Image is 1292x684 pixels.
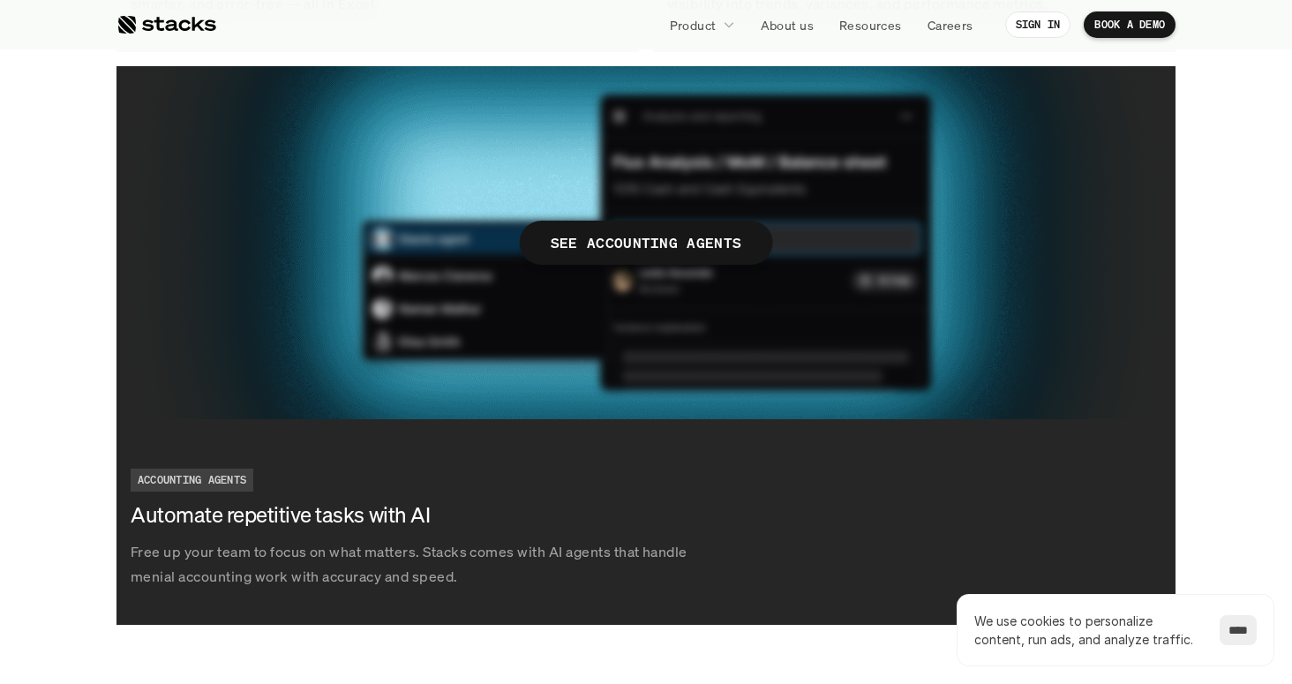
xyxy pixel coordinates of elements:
p: SIGN IN [1016,19,1061,31]
p: SEE ACCOUNTING AGENTS [551,229,742,255]
p: We use cookies to personalize content, run ads, and analyze traffic. [974,612,1202,649]
a: Resources [829,9,913,41]
h2: ACCOUNTING AGENTS [138,474,246,486]
a: About us [750,9,824,41]
a: SIGN IN [1005,11,1071,38]
a: BOOK A DEMO [1084,11,1176,38]
p: Product [670,16,717,34]
h3: Automate repetitive tasks with AI [131,500,616,530]
p: BOOK A DEMO [1094,19,1165,31]
a: Careers [917,9,984,41]
a: SEE ACCOUNTING AGENTSFree up your team to focus on what matters. Stacks comes with AI agents that... [116,66,1176,626]
p: Careers [928,16,973,34]
p: Free up your team to focus on what matters. Stacks comes with AI agents that handle menial accoun... [131,539,704,590]
p: About us [761,16,814,34]
a: Privacy Policy [208,409,286,421]
span: SEE ACCOUNTING AGENTS [520,221,773,265]
p: Resources [839,16,902,34]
